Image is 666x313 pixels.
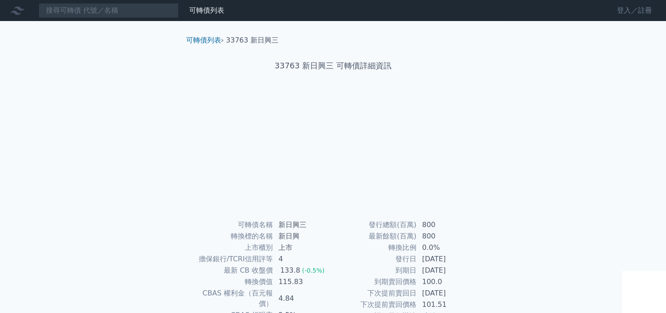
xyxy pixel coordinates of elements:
[190,288,273,309] td: CBAS 權利金（百元報價）
[273,276,333,288] td: 115.83
[226,35,278,46] li: 33763 新日興三
[417,219,477,231] td: 800
[273,242,333,253] td: 上市
[273,288,333,309] td: 4.84
[417,276,477,288] td: 100.0
[333,242,417,253] td: 轉換比例
[333,265,417,276] td: 到期日
[190,242,273,253] td: 上市櫃別
[190,231,273,242] td: 轉換標的名稱
[417,265,477,276] td: [DATE]
[417,299,477,310] td: 101.51
[333,231,417,242] td: 最新餘額(百萬)
[333,299,417,310] td: 下次提前賣回價格
[190,253,273,265] td: 擔保銀行/TCRI信用評等
[179,60,487,72] h1: 33763 新日興三 可轉債詳細資訊
[302,267,325,274] span: (-0.5%)
[278,265,302,276] div: 133.8
[190,265,273,276] td: 最新 CB 收盤價
[417,231,477,242] td: 800
[190,219,273,231] td: 可轉債名稱
[333,276,417,288] td: 到期賣回價格
[186,35,224,46] li: ›
[190,276,273,288] td: 轉換價值
[333,253,417,265] td: 發行日
[417,253,477,265] td: [DATE]
[333,219,417,231] td: 發行總額(百萬)
[333,288,417,299] td: 下次提前賣回日
[610,4,659,18] a: 登入／註冊
[622,271,666,313] iframe: Chat Widget
[273,231,333,242] td: 新日興
[39,3,179,18] input: 搜尋可轉債 代號／名稱
[189,6,224,14] a: 可轉債列表
[273,253,333,265] td: 4
[417,288,477,299] td: [DATE]
[273,219,333,231] td: 新日興三
[186,36,221,44] a: 可轉債列表
[417,242,477,253] td: 0.0%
